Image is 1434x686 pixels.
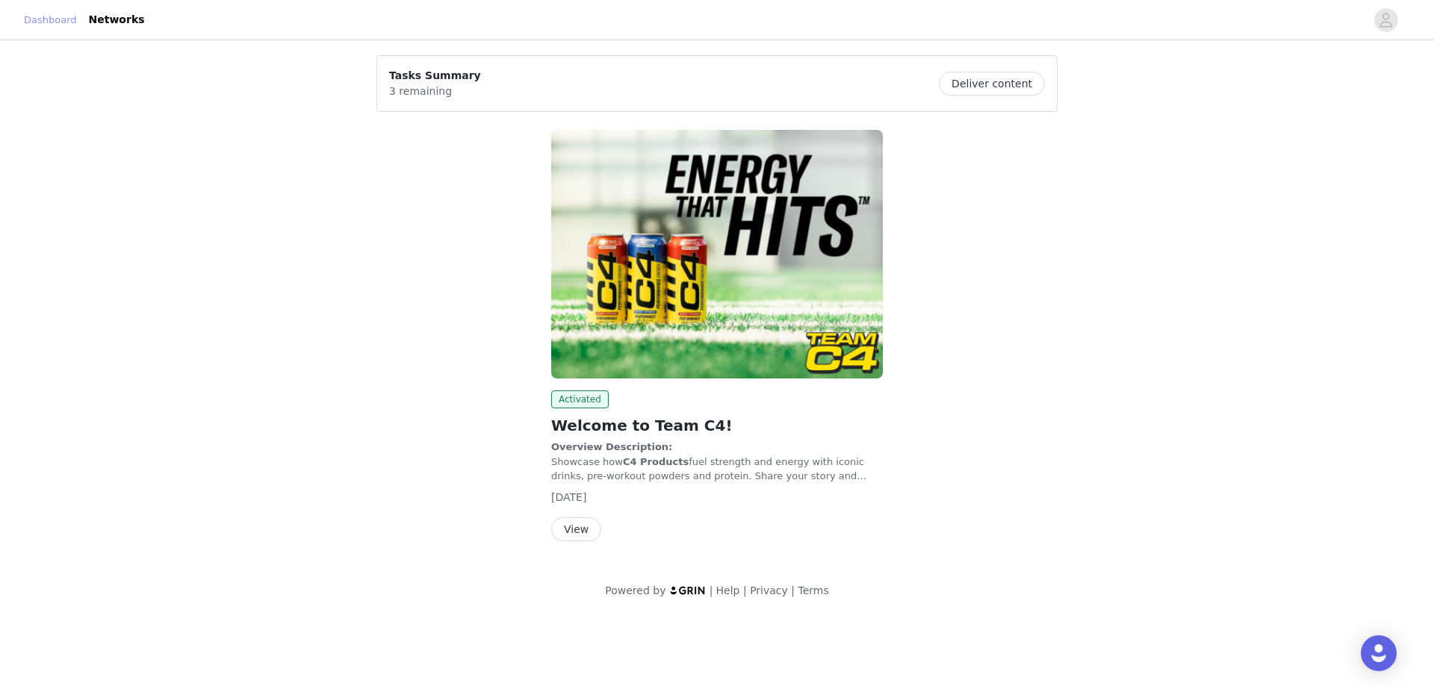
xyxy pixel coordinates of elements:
a: View [551,524,601,535]
a: Terms [798,584,828,596]
strong: Overview Description: [551,441,672,452]
a: Dashboard [24,13,77,28]
p: 3 remaining [389,84,481,99]
p: Showcase how fuel strength and energy with iconic drinks, pre-workout powders and protein. Share ... [551,440,883,484]
a: Privacy [750,584,788,596]
button: Deliver content [939,72,1045,96]
span: | [743,584,747,596]
img: logo [669,585,707,595]
span: [DATE] [551,491,586,503]
span: | [791,584,795,596]
button: View [551,517,601,541]
span: | [710,584,713,596]
strong: C4 Products [623,456,689,467]
span: Activated [551,390,609,408]
p: Tasks Summary [389,68,481,84]
h2: Welcome to Team C4! [551,414,883,437]
div: Open Intercom Messenger [1361,635,1397,671]
a: Networks [80,3,154,37]
img: Cellucor [551,130,883,378]
div: avatar [1379,8,1393,32]
span: Powered by [605,584,665,596]
a: Help [716,584,740,596]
